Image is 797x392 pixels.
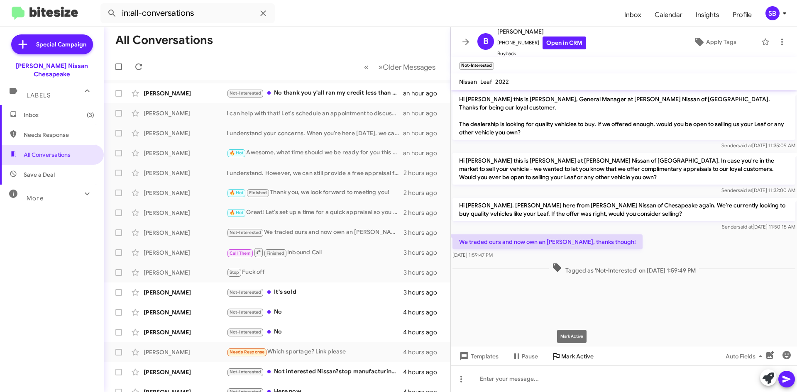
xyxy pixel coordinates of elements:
span: 🔥 Hot [230,210,244,215]
span: (3) [87,111,94,119]
p: Hi [PERSON_NAME]. [PERSON_NAME] here from [PERSON_NAME] Nissan of Chesapeake again. We’re current... [452,198,795,221]
div: [PERSON_NAME] [144,308,227,317]
div: [PERSON_NAME] [144,248,227,257]
div: No thank you y'all ran my credit less than [DATE] I believe. Left with same car when I was intere... [227,88,403,98]
div: an hour ago [403,109,444,117]
span: Pause [522,349,538,364]
span: Leaf [480,78,492,85]
span: 🔥 Hot [230,190,244,195]
div: Not interested Nissan?stop manufacturing 3.5L engine in [GEOGRAPHIC_DATA] [227,367,403,377]
span: Not-Interested [230,329,262,335]
div: [PERSON_NAME] [144,348,227,356]
div: 4 hours ago [403,328,444,336]
span: Sender [DATE] 11:32:00 AM [721,187,795,193]
button: SB [758,6,788,20]
div: Mark Active [557,330,587,343]
div: We traded ours and now own an [PERSON_NAME], thanks though! [227,228,403,237]
span: Tagged as 'Not-Interested' on [DATE] 1:59:49 PM [549,263,699,275]
span: Buyback [497,49,586,58]
span: Needs Response [230,349,265,355]
span: [DATE] 1:59:47 PM [452,252,493,258]
div: [PERSON_NAME] [144,89,227,97]
div: 2 hours ago [403,189,444,197]
div: Awesome, what time should we be ready for you this afternoon? [227,148,403,158]
nav: Page navigation example [359,58,440,75]
input: Search [100,3,275,23]
div: [PERSON_NAME] [144,129,227,137]
div: [PERSON_NAME] [144,149,227,157]
button: Next [373,58,440,75]
div: Fuck off [227,268,403,277]
div: 4 hours ago [403,368,444,376]
span: More [27,195,44,202]
p: Hi [PERSON_NAME] this is [PERSON_NAME] at [PERSON_NAME] Nissan of [GEOGRAPHIC_DATA]. In case you'... [452,153,795,185]
span: Mark Active [561,349,594,364]
span: « [364,62,369,72]
a: Calendar [648,3,689,27]
span: said at [738,224,753,230]
div: 4 hours ago [403,308,444,317]
div: It's sold [227,287,403,297]
a: Profile [726,3,758,27]
div: [PERSON_NAME] [144,328,227,336]
span: [PERSON_NAME] [497,27,586,37]
span: Labels [27,92,51,99]
span: Inbox [24,111,94,119]
div: No [227,327,403,337]
span: said at [738,142,752,149]
div: 2 hours ago [403,169,444,177]
button: Auto Fields [719,349,772,364]
div: Great! Let’s set up a time for a quick appraisal so you can see what your vehicle is worth. How a... [227,208,403,217]
div: [PERSON_NAME] [144,169,227,177]
div: Which sportage? Link please [227,347,403,357]
div: [PERSON_NAME] [144,189,227,197]
div: 3 hours ago [403,248,444,257]
span: 🔥 Hot [230,150,244,156]
div: an hour ago [403,129,444,137]
span: B [483,35,489,48]
div: 2 hours ago [403,209,444,217]
a: Special Campaign [11,34,93,54]
div: I understand your concerns. When you’re here [DATE], we can discuss your vehicle's value and expl... [227,129,403,137]
span: Not-Interested [230,230,262,235]
button: Previous [359,58,374,75]
span: Auto Fields [726,349,765,364]
button: Mark Active [545,349,600,364]
span: All Conversations [24,151,71,159]
div: an hour ago [403,149,444,157]
div: No [227,307,403,317]
span: Not-Interested [230,90,262,96]
h1: All Conversations [115,34,213,47]
span: » [378,62,383,72]
span: Apply Tags [706,34,736,49]
a: Inbox [618,3,648,27]
p: We traded ours and now own an [PERSON_NAME], thanks though! [452,234,643,249]
p: Hi [PERSON_NAME] this is [PERSON_NAME], General Manager at [PERSON_NAME] Nissan of [GEOGRAPHIC_DA... [452,92,795,140]
span: Finished [249,190,267,195]
span: [PHONE_NUMBER] [497,37,586,49]
div: [PERSON_NAME] [144,268,227,277]
div: [PERSON_NAME] [144,288,227,297]
span: Needs Response [24,131,94,139]
button: Templates [451,349,505,364]
span: Not-Interested [230,369,262,375]
span: said at [738,187,752,193]
div: 3 hours ago [403,288,444,297]
small: Not-Interested [459,62,494,70]
div: I understand. However, we can still provide a free appraisal for your vehicle. It might surprise ... [227,169,403,177]
a: Insights [689,3,726,27]
div: [PERSON_NAME] [144,368,227,376]
span: Older Messages [383,63,435,72]
button: Pause [505,349,545,364]
span: Call Them [230,251,251,256]
div: 3 hours ago [403,229,444,237]
span: Special Campaign [36,40,86,49]
span: Save a Deal [24,170,55,179]
button: Apply Tags [672,34,757,49]
span: Stop [230,270,240,275]
div: I can help with that! Let's schedule an appointment to discuss financing options and any question... [227,109,403,117]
